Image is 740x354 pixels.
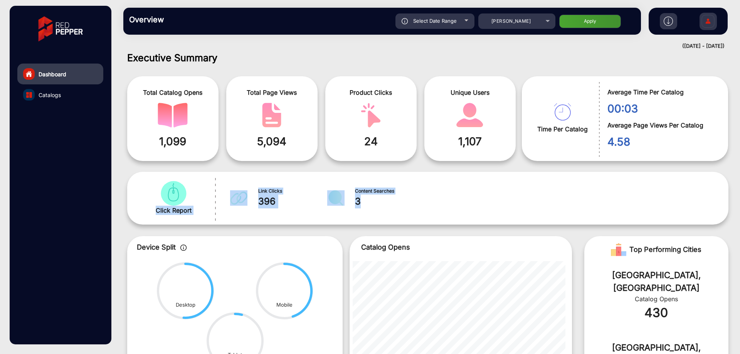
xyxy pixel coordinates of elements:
[331,88,411,97] span: Product Clicks
[39,70,66,78] span: Dashboard
[17,84,103,105] a: Catalogs
[133,88,213,97] span: Total Catalog Opens
[127,52,728,64] h1: Executive Summary
[355,195,425,208] span: 3
[361,242,560,252] p: Catalog Opens
[33,10,88,48] img: vmg-logo
[611,242,626,257] img: Rank image
[402,18,408,24] img: icon
[39,91,61,99] span: Catalogs
[276,301,293,309] div: Mobile
[491,18,531,24] span: [PERSON_NAME]
[25,70,32,77] img: home
[232,88,312,97] span: Total Page Views
[413,18,457,24] span: Select Date Range
[607,101,716,117] span: 00:03
[26,92,32,98] img: catalog
[559,15,621,28] button: Apply
[455,103,485,128] img: catalog
[327,190,345,206] img: catalog
[607,121,716,130] span: Average Page Views Per Catalog
[258,188,328,195] span: Link Clicks
[430,88,510,97] span: Unique Users
[230,190,247,206] img: catalog
[629,242,701,257] span: Top Performing Cities
[596,269,717,294] div: [GEOGRAPHIC_DATA], [GEOGRAPHIC_DATA]
[133,133,213,149] span: 1,099
[596,294,717,304] div: Catalog Opens
[554,103,571,121] img: catalog
[156,206,192,215] span: Click Report
[607,87,716,97] span: Average Time Per Catalog
[596,304,717,322] div: 430
[257,103,287,128] img: catalog
[158,181,188,206] img: catalog
[700,9,716,36] img: Sign%20Up.svg
[355,188,425,195] span: Content Searches
[356,103,386,128] img: catalog
[430,133,510,149] span: 1,107
[176,301,195,309] div: Desktop
[607,134,716,150] span: 4.58
[116,42,725,50] div: ([DATE] - [DATE])
[664,17,673,26] img: h2download.svg
[129,15,237,24] h3: Overview
[331,133,411,149] span: 24
[180,245,187,251] img: icon
[258,195,328,208] span: 396
[137,243,176,251] span: Device Split
[17,64,103,84] a: Dashboard
[232,133,312,149] span: 5,094
[158,103,188,128] img: catalog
